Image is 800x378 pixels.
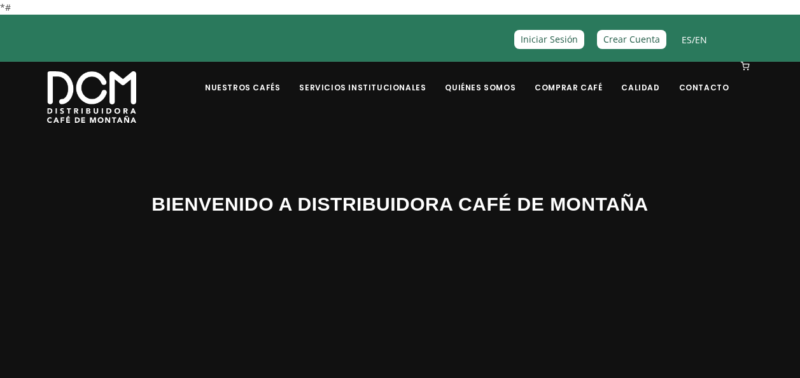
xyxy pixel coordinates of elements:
a: Nuestros Cafés [197,63,288,93]
a: Crear Cuenta [597,30,666,48]
a: Contacto [671,63,737,93]
a: ES [682,34,692,46]
span: / [682,32,707,47]
a: Iniciar Sesión [514,30,584,48]
a: Quiénes Somos [437,63,523,93]
a: Comprar Café [527,63,610,93]
a: EN [695,34,707,46]
a: Calidad [614,63,667,93]
h3: BIENVENIDO A DISTRIBUIDORA CAFÉ DE MONTAÑA [47,190,754,218]
a: Servicios Institucionales [291,63,433,93]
